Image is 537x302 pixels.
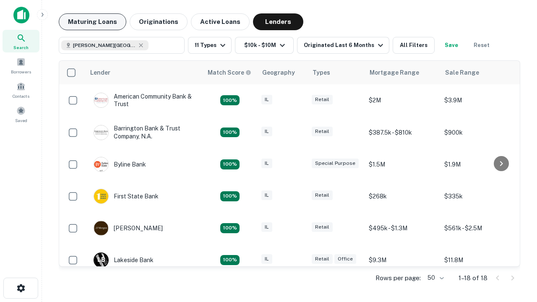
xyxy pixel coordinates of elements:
span: Contacts [13,93,29,99]
td: $495k - $1.3M [365,212,440,244]
div: First State Bank [94,189,159,204]
div: 50 [424,272,445,284]
img: picture [94,221,108,235]
td: $900k [440,116,516,148]
td: $11.8M [440,244,516,276]
div: Matching Properties: 2, hasApolloMatch: undefined [220,159,240,169]
div: Lakeside Bank [94,253,154,268]
div: Sale Range [445,68,479,78]
div: Special Purpose [312,159,359,168]
h6: Match Score [208,68,250,77]
div: Matching Properties: 3, hasApolloMatch: undefined [220,128,240,138]
button: All Filters [393,37,435,54]
div: Barrington Bank & Trust Company, N.a. [94,125,194,140]
div: Types [313,68,330,78]
td: $1.9M [440,148,516,180]
div: IL [261,95,272,104]
button: $10k - $10M [235,37,294,54]
td: $2M [365,84,440,116]
img: picture [94,189,108,203]
img: capitalize-icon.png [13,7,29,23]
th: Capitalize uses an advanced AI algorithm to match your search with the best lender. The match sco... [203,61,257,84]
div: Retail [312,127,333,136]
div: IL [261,222,272,232]
button: Reset [468,37,495,54]
div: Mortgage Range [370,68,419,78]
a: Borrowers [3,54,39,77]
a: Saved [3,103,39,125]
button: 11 Types [188,37,232,54]
button: Originated Last 6 Months [297,37,389,54]
p: Rows per page: [375,273,421,283]
div: Lender [90,68,110,78]
td: $561k - $2.5M [440,212,516,244]
p: L B [97,255,105,264]
th: Geography [257,61,308,84]
iframe: Chat Widget [495,208,537,248]
th: Types [308,61,365,84]
div: IL [261,190,272,200]
div: Retail [312,95,333,104]
a: Contacts [3,78,39,101]
img: picture [94,125,108,140]
td: $9.3M [365,244,440,276]
div: American Community Bank & Trust [94,93,194,108]
div: Matching Properties: 2, hasApolloMatch: undefined [220,191,240,201]
img: picture [94,157,108,172]
button: Active Loans [191,13,250,30]
div: Retail [312,222,333,232]
div: Originated Last 6 Months [304,40,386,50]
div: Retail [312,190,333,200]
div: [PERSON_NAME] [94,221,163,236]
button: Save your search to get updates of matches that match your search criteria. [438,37,465,54]
th: Sale Range [440,61,516,84]
span: Borrowers [11,68,31,75]
div: Byline Bank [94,157,146,172]
span: Saved [15,117,27,124]
th: Mortgage Range [365,61,440,84]
div: Matching Properties: 3, hasApolloMatch: undefined [220,255,240,265]
div: Capitalize uses an advanced AI algorithm to match your search with the best lender. The match sco... [208,68,251,77]
div: Geography [262,68,295,78]
div: IL [261,159,272,168]
button: Maturing Loans [59,13,126,30]
div: IL [261,127,272,136]
img: picture [94,93,108,107]
td: $335k [440,180,516,212]
button: Lenders [253,13,303,30]
td: $1.5M [365,148,440,180]
a: Search [3,30,39,52]
div: Matching Properties: 2, hasApolloMatch: undefined [220,95,240,105]
button: Originations [130,13,188,30]
div: Retail [312,254,333,264]
th: Lender [85,61,203,84]
div: Office [334,254,356,264]
p: 1–18 of 18 [459,273,487,283]
div: Matching Properties: 3, hasApolloMatch: undefined [220,223,240,233]
td: $268k [365,180,440,212]
span: [PERSON_NAME][GEOGRAPHIC_DATA], [GEOGRAPHIC_DATA] [73,42,136,49]
div: IL [261,254,272,264]
span: Search [13,44,29,51]
td: $3.9M [440,84,516,116]
td: $387.5k - $810k [365,116,440,148]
